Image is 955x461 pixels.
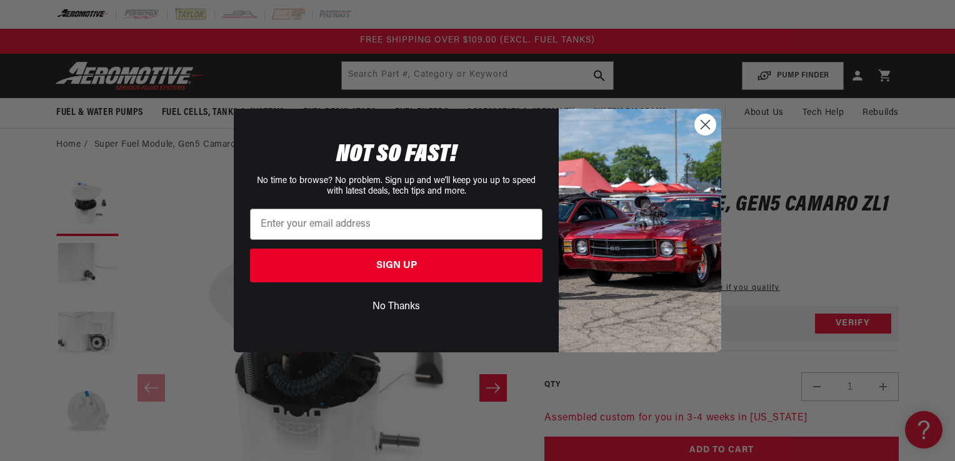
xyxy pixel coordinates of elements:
span: No time to browse? No problem. Sign up and we'll keep you up to speed with latest deals, tech tip... [257,176,536,196]
span: NOT SO FAST! [336,142,457,167]
img: 85cdd541-2605-488b-b08c-a5ee7b438a35.jpeg [559,109,721,352]
button: No Thanks [250,295,542,319]
button: SIGN UP [250,249,542,282]
button: Close dialog [694,114,716,136]
input: Enter your email address [250,209,542,240]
